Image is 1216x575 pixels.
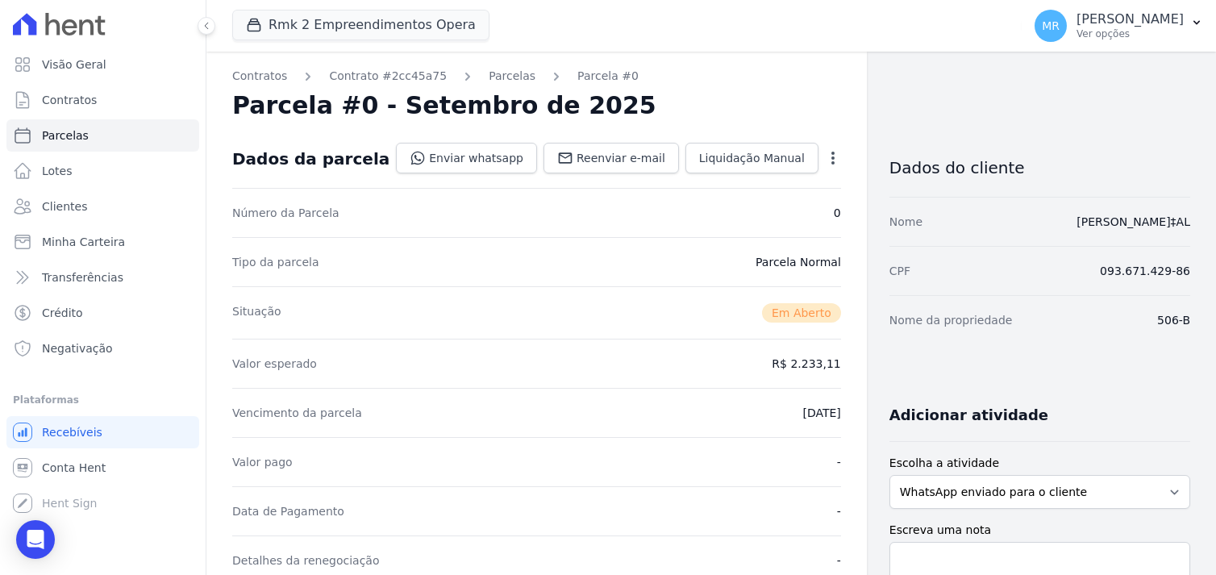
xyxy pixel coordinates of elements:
[1100,263,1190,279] dd: 093.671.429-86
[837,454,841,470] dd: -
[1042,20,1060,31] span: MR
[6,48,199,81] a: Visão Geral
[685,143,818,173] a: Liquidação Manual
[6,332,199,365] a: Negativação
[6,155,199,187] a: Lotes
[16,520,55,559] div: Open Intercom Messenger
[42,163,73,179] span: Lotes
[232,10,489,40] button: Rmk 2 Empreendimentos Opera
[42,234,125,250] span: Minha Carteira
[889,214,922,230] dt: Nome
[6,452,199,484] a: Conta Hent
[1022,3,1216,48] button: MR [PERSON_NAME] Ver opções
[889,522,1190,539] label: Escreva uma nota
[834,205,841,221] dd: 0
[232,149,389,169] div: Dados da parcela
[232,503,344,519] dt: Data de Pagamento
[1157,312,1190,328] dd: 506-B
[42,340,113,356] span: Negativação
[6,297,199,329] a: Crédito
[232,254,319,270] dt: Tipo da parcela
[232,68,841,85] nav: Breadcrumb
[489,68,535,85] a: Parcelas
[772,356,840,372] dd: R$ 2.233,11
[6,261,199,294] a: Transferências
[232,454,293,470] dt: Valor pago
[6,190,199,223] a: Clientes
[6,226,199,258] a: Minha Carteira
[232,68,287,85] a: Contratos
[1076,11,1184,27] p: [PERSON_NAME]
[42,56,106,73] span: Visão Geral
[889,312,1013,328] dt: Nome da propriedade
[543,143,679,173] a: Reenviar e-mail
[13,390,193,410] div: Plataformas
[577,68,639,85] a: Parcela #0
[6,416,199,448] a: Recebíveis
[837,503,841,519] dd: -
[802,405,840,421] dd: [DATE]
[6,119,199,152] a: Parcelas
[42,198,87,215] span: Clientes
[42,424,102,440] span: Recebíveis
[889,455,1190,472] label: Escolha a atividade
[889,263,910,279] dt: CPF
[232,91,656,120] h2: Parcela #0 - Setembro de 2025
[762,303,841,323] span: Em Aberto
[42,92,97,108] span: Contratos
[42,127,89,144] span: Parcelas
[42,305,83,321] span: Crédito
[232,405,362,421] dt: Vencimento da parcela
[577,150,665,166] span: Reenviar e-mail
[329,68,447,85] a: Contrato #2cc45a75
[42,269,123,285] span: Transferências
[1076,27,1184,40] p: Ver opções
[889,158,1190,177] h3: Dados do cliente
[6,84,199,116] a: Contratos
[837,552,841,569] dd: -
[1076,215,1190,228] a: [PERSON_NAME]‡AL
[232,552,380,569] dt: Detalhes da renegociação
[232,356,317,372] dt: Valor esperado
[889,406,1048,425] h3: Adicionar atividade
[232,205,339,221] dt: Número da Parcela
[756,254,841,270] dd: Parcela Normal
[42,460,106,476] span: Conta Hent
[699,150,805,166] span: Liquidação Manual
[232,303,281,323] dt: Situação
[396,143,537,173] a: Enviar whatsapp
